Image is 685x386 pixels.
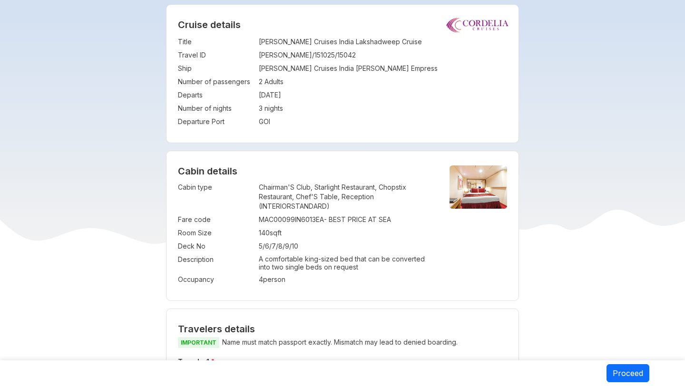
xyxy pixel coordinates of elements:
td: 2 Adults [259,75,508,88]
h5: Traveler 1 [176,356,509,367]
h2: Cruise details [178,19,508,30]
button: Proceed [607,364,649,382]
td: [DATE] [259,88,508,102]
h4: Cabin details [178,165,508,177]
td: : [254,115,259,128]
td: 4 person [259,273,434,286]
td: Chairman'S Club, Starlight Restaurant, Chopstix Restaurant, Chef'S Table, Reception (INTERIORSTAN... [259,181,434,213]
td: : [254,35,259,48]
td: [PERSON_NAME] Cruises India Lakshadweep Cruise [259,35,508,48]
td: Deck No [178,240,254,253]
td: Room Size [178,226,254,240]
td: GOI [259,115,508,128]
td: Title [178,35,254,48]
h2: Travelers details [178,323,508,335]
td: Ship [178,62,254,75]
td: Departure Port [178,115,254,128]
td: Fare code [178,213,254,226]
span: IMPORTANT [178,337,219,348]
td: Number of nights [178,102,254,115]
td: : [254,240,259,253]
td: : [254,88,259,102]
p: A comfortable king-sized bed that can be converted into two single beds on request [259,255,434,271]
td: 3 nights [259,102,508,115]
td: : [254,181,259,213]
td: : [254,273,259,286]
td: Departs [178,88,254,102]
td: [PERSON_NAME]/151025/15042 [259,48,508,62]
td: : [254,62,259,75]
div: MAC00099IN6013EA - BEST PRICE AT SEA [259,215,434,224]
td: [PERSON_NAME] Cruises India [PERSON_NAME] Empress [259,62,508,75]
td: : [254,48,259,62]
td: 5/6/7/8/9/10 [259,240,434,253]
td: : [254,213,259,226]
td: Cabin type [178,181,254,213]
td: Travel ID [178,48,254,62]
td: Occupancy [178,273,254,286]
td: : [254,102,259,115]
td: Number of passengers [178,75,254,88]
td: : [254,253,259,273]
td: : [254,226,259,240]
td: : [254,75,259,88]
td: 140 sqft [259,226,434,240]
p: Name must match passport exactly. Mismatch may lead to denied boarding. [178,337,508,348]
td: Description [178,253,254,273]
